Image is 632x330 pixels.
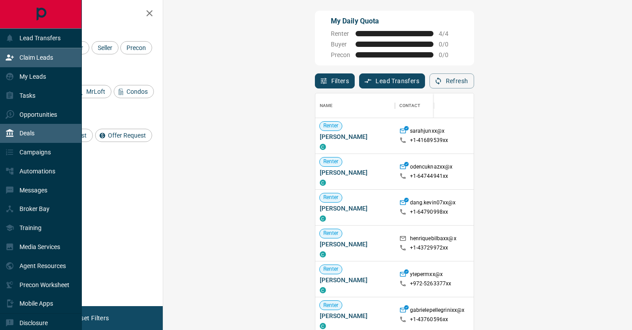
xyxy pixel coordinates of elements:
[320,158,342,165] span: Renter
[320,240,391,249] span: [PERSON_NAME]
[439,41,458,48] span: 0 / 0
[410,127,445,137] p: sarahjunxx@x
[320,180,326,186] div: condos.ca
[120,41,152,54] div: Precon
[320,122,342,130] span: Renter
[410,199,456,208] p: dang.kevin07xx@x
[410,271,443,280] p: ytepermxx@x
[95,44,115,51] span: Seller
[95,129,152,142] div: Offer Request
[114,85,154,98] div: Condos
[320,302,342,309] span: Renter
[123,44,149,51] span: Precon
[320,204,391,213] span: [PERSON_NAME]
[105,132,149,139] span: Offer Request
[410,163,453,173] p: odencuknazxx@x
[315,73,355,88] button: Filters
[320,251,326,257] div: condos.ca
[410,137,448,144] p: +1- 41689539xx
[320,287,326,293] div: condos.ca
[439,51,458,58] span: 0 / 0
[73,85,111,98] div: MrLoft
[410,208,448,216] p: +1- 64790998xx
[92,41,119,54] div: Seller
[439,30,458,37] span: 4 / 4
[410,235,456,244] p: henriquebilbaxx@x
[320,215,326,222] div: condos.ca
[320,132,391,141] span: [PERSON_NAME]
[399,93,421,118] div: Contact
[320,230,342,237] span: Renter
[28,9,154,19] h2: Filters
[331,51,350,58] span: Precon
[410,173,448,180] p: +1- 64744941xx
[320,194,342,201] span: Renter
[123,88,151,95] span: Condos
[359,73,425,88] button: Lead Transfers
[320,276,391,284] span: [PERSON_NAME]
[410,244,448,252] p: +1- 43729972xx
[83,88,108,95] span: MrLoft
[410,280,452,288] p: +972- 5263377xx
[320,144,326,150] div: condos.ca
[410,316,448,323] p: +1- 43760596xx
[395,93,466,118] div: Contact
[67,311,115,326] button: Reset Filters
[320,323,326,329] div: condos.ca
[331,30,350,37] span: Renter
[320,168,391,177] span: [PERSON_NAME]
[331,41,350,48] span: Buyer
[429,73,474,88] button: Refresh
[315,93,395,118] div: Name
[331,16,458,27] p: My Daily Quota
[320,93,333,118] div: Name
[320,311,391,320] span: [PERSON_NAME]
[410,307,465,316] p: gabrielepellegrinixx@x
[320,265,342,273] span: Renter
